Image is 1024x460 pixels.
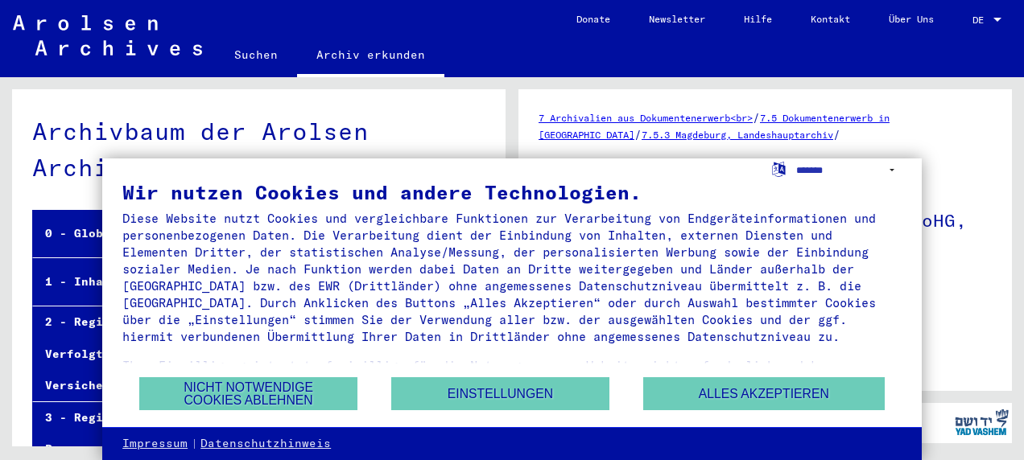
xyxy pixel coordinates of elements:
div: 0 - Globale Findmittel [33,218,431,249]
span: DE [972,14,990,26]
label: Sprache auswählen [770,161,787,176]
div: 2 - Registrierungen von Ausländern und deutschen Verfolgten durch öffentliche Einrichtungen, Vers... [33,306,431,401]
div: Diese Website nutzt Cookies und vergleichbare Funktionen zur Verarbeitung von Endgeräteinformatio... [122,210,902,345]
a: Impressum [122,436,188,452]
span: / [833,127,840,142]
button: Nicht notwendige Cookies ablehnen [139,377,357,410]
button: Alles akzeptieren [643,377,885,410]
a: Datenschutzhinweis [200,436,331,452]
div: Wir nutzen Cookies und andere Technologien. [122,183,902,202]
button: Einstellungen [391,377,609,410]
div: 1 - Inhaftierungsdokumente [33,266,431,298]
a: 7 Archivalien aus Dokumentenerwerb<br> [539,112,753,124]
span: / [634,127,642,142]
img: yv_logo.png [952,402,1012,442]
a: Suchen [215,35,297,74]
img: Arolsen_neg.svg [13,15,202,55]
a: Archiv erkunden [297,35,444,77]
select: Sprache auswählen [796,158,902,182]
div: Archivbaum der Arolsen Archives [32,113,485,186]
a: 7.5.3 Magdeburg, Landeshauptarchiv [642,129,833,141]
span: / [753,110,760,125]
